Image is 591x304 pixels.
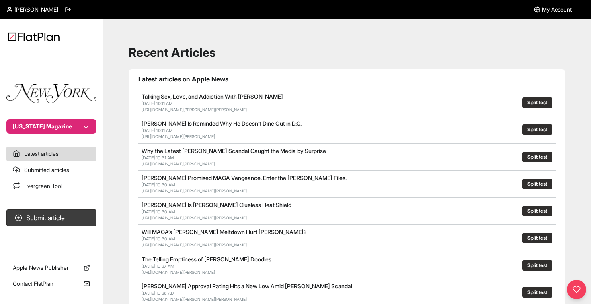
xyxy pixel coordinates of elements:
[14,6,58,14] span: [PERSON_NAME]
[6,261,96,275] a: Apple News Publisher
[129,45,565,60] h1: Recent Articles
[6,163,96,177] a: Submitted articles
[522,206,552,216] button: Split test
[6,179,96,193] a: Evergreen Tool
[522,233,552,243] button: Split test
[142,256,271,263] a: The Telling Emptiness of [PERSON_NAME] Doodles
[142,209,175,215] span: [DATE] 10:30 AM
[142,263,174,269] span: [DATE] 10:27 AM
[142,93,283,100] a: Talking Sex, Love, and Addiction With [PERSON_NAME]
[142,120,302,127] a: [PERSON_NAME] Is Reminded Why He Doesn’t Dine Out in D.C.
[142,228,307,235] a: Will MAGA’s [PERSON_NAME] Meltdown Hurt [PERSON_NAME]?
[142,215,247,220] a: [URL][DOMAIN_NAME][PERSON_NAME][PERSON_NAME]
[522,287,552,298] button: Split test
[522,260,552,271] button: Split test
[6,147,96,161] a: Latest articles
[138,74,556,84] h1: Latest articles on Apple News
[6,209,96,226] button: Submit article
[522,124,552,135] button: Split test
[142,101,173,106] span: [DATE] 11:01 AM
[142,182,175,188] span: [DATE] 10:30 AM
[142,107,247,112] a: [URL][DOMAIN_NAME][PERSON_NAME][PERSON_NAME]
[142,236,175,242] span: [DATE] 10:30 AM
[142,270,215,275] a: [URL][DOMAIN_NAME][PERSON_NAME]
[522,152,552,162] button: Split test
[8,32,60,41] img: Logo
[522,97,552,108] button: Split test
[142,242,247,247] a: [URL][DOMAIN_NAME][PERSON_NAME][PERSON_NAME]
[142,188,247,193] a: [URL][DOMAIN_NAME][PERSON_NAME][PERSON_NAME]
[6,84,96,103] img: Publication Logo
[542,6,572,14] span: My Account
[142,155,174,161] span: [DATE] 10:31 AM
[6,6,58,14] a: [PERSON_NAME]
[6,277,96,291] a: Contact FlatPlan
[142,297,247,302] a: [URL][DOMAIN_NAME][PERSON_NAME][PERSON_NAME]
[6,119,96,134] button: [US_STATE] Magazine
[142,147,326,154] a: Why the Latest [PERSON_NAME] Scandal Caught the Media by Surprise
[142,290,175,296] span: [DATE] 10:26 AM
[142,161,215,166] a: [URL][DOMAIN_NAME][PERSON_NAME]
[142,283,352,290] a: [PERSON_NAME] Approval Rating Hits a New Low Amid [PERSON_NAME] Scandal
[522,179,552,189] button: Split test
[142,174,347,181] a: [PERSON_NAME] Promised MAGA Vengeance. Enter the [PERSON_NAME] Files.
[142,134,215,139] a: [URL][DOMAIN_NAME][PERSON_NAME]
[142,201,291,208] a: [PERSON_NAME] Is [PERSON_NAME] Clueless Heat Shield
[142,128,173,133] span: [DATE] 11:01 AM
